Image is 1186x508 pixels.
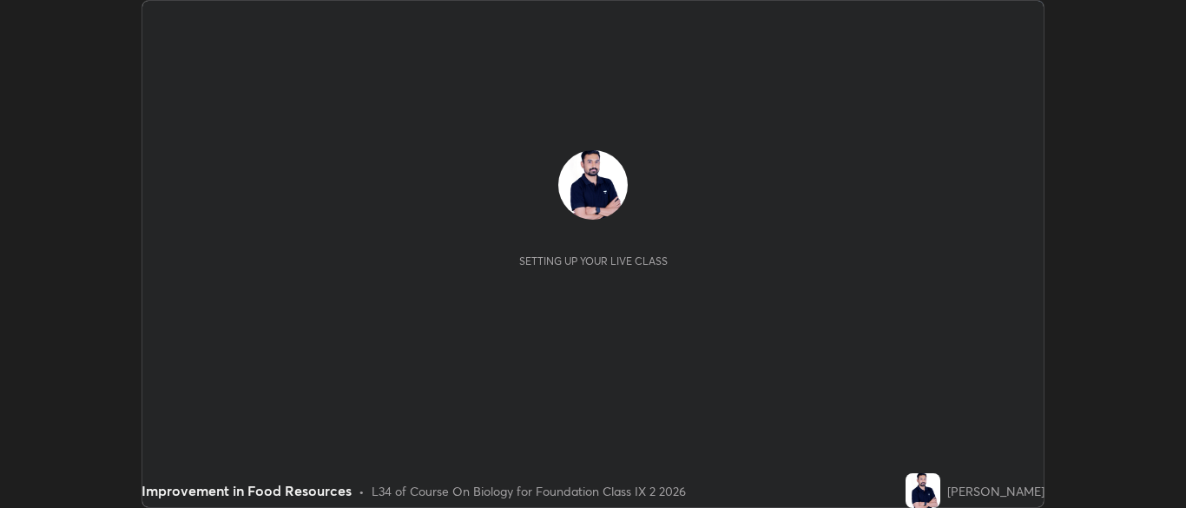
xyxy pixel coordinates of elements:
[519,254,668,267] div: Setting up your live class
[558,150,628,220] img: 7e9519aaa40c478c8e433eec809aff1a.jpg
[142,480,352,501] div: Improvement in Food Resources
[947,482,1044,500] div: [PERSON_NAME]
[906,473,940,508] img: 7e9519aaa40c478c8e433eec809aff1a.jpg
[372,482,686,500] div: L34 of Course On Biology for Foundation Class IX 2 2026
[359,482,365,500] div: •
